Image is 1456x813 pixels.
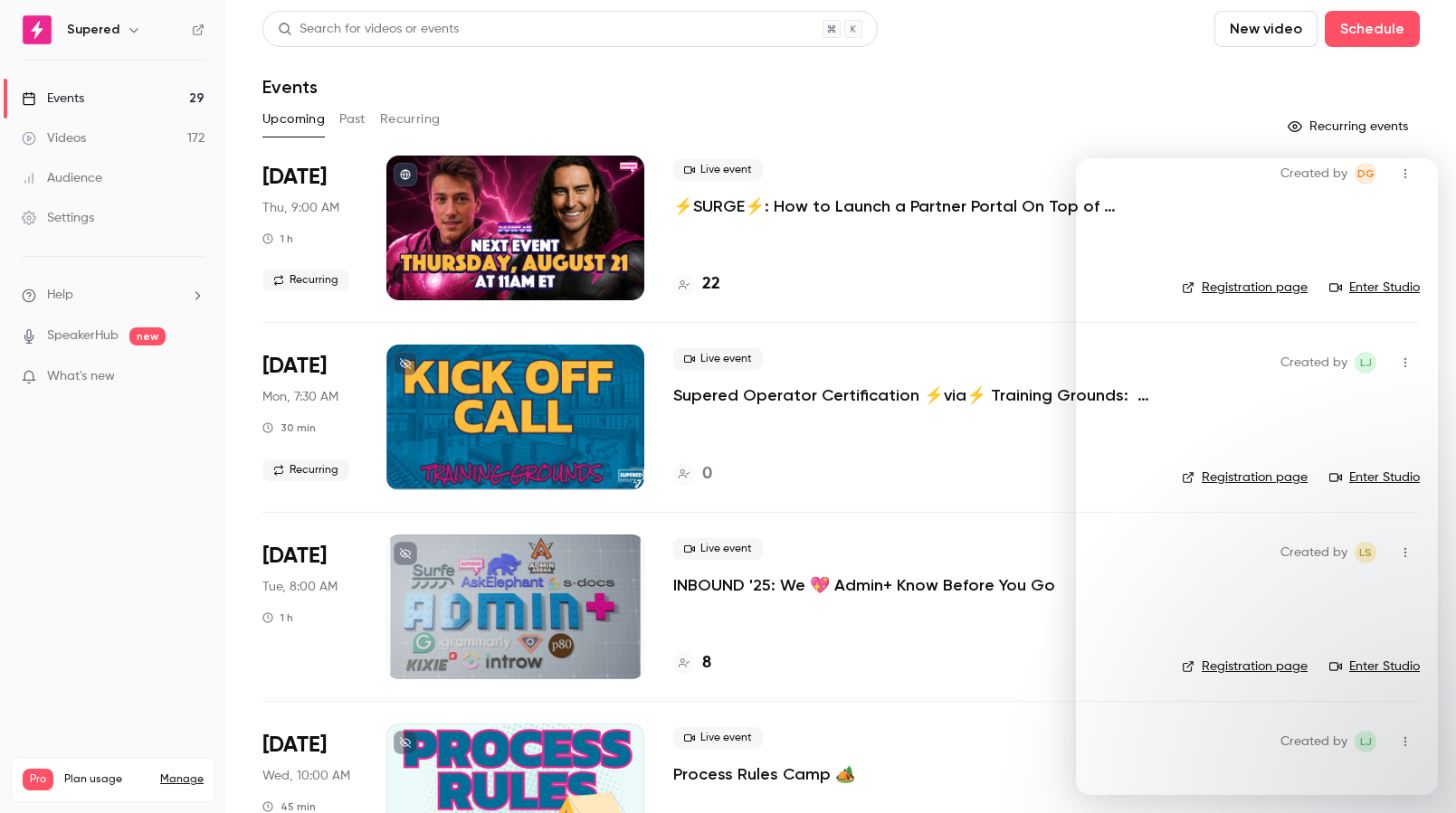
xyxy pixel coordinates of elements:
span: [DATE] [262,731,327,760]
span: Tue, 8:00 AM [262,578,338,596]
a: 0 [673,462,712,487]
span: Recurring [262,269,349,291]
span: Recurring [262,459,349,481]
div: Search for videos or events [278,20,459,39]
div: Events [22,90,84,108]
a: INBOUND '25: We 💖 Admin+ Know Before You Go [673,574,1055,596]
span: Help [47,286,73,305]
span: new [129,327,166,345]
li: help-dropdown-opener [22,286,205,305]
span: Live event [673,538,763,560]
a: SpeakerHub [47,326,119,345]
button: Recurring events [1280,112,1420,141]
span: Wed, 10:00 AM [262,767,350,785]
div: Aug 25 Mon, 9:30 AM (America/New York) [262,345,357,489]
div: 1 h [262,232,293,246]
a: Manage [160,772,204,787]
span: Live event [673,348,763,370]
span: Thu, 9:00 AM [262,199,339,217]
div: 1 h [262,610,293,625]
span: Pro [23,769,53,790]
span: Live event [673,727,763,749]
button: Recurring [380,105,441,134]
span: [DATE] [262,163,327,192]
a: Supered Operator Certification ⚡️via⚡️ Training Grounds: Kickoff Call [673,384,1153,406]
div: Settings [22,209,94,227]
div: Videos [22,129,86,147]
span: [DATE] [262,352,327,381]
a: Process Rules Camp 🏕️ [673,763,855,785]
span: [DATE] [262,542,327,571]
h4: 8 [702,651,711,676]
a: ⚡️SURGE⚡️: How to Launch a Partner Portal On Top of HubSpot w/Introw [673,195,1153,217]
h6: Supered [67,21,119,39]
div: 30 min [262,421,316,435]
button: Upcoming [262,105,325,134]
h1: Events [262,76,318,98]
iframe: Noticeable Trigger [183,369,205,385]
a: 8 [673,651,711,676]
div: Aug 21 Thu, 11:00 AM (America/New York) [262,156,357,300]
span: Mon, 7:30 AM [262,388,338,406]
h4: 22 [702,272,720,297]
iframe: Intercom live chat [1076,158,1438,795]
span: What's new [47,367,115,386]
span: Plan usage [64,772,149,787]
a: 22 [673,272,720,297]
button: New video [1214,11,1318,47]
span: Live event [673,159,763,181]
div: Aug 26 Tue, 8:00 AM (America/Denver) [262,534,357,679]
button: Schedule [1325,11,1420,47]
img: Supered [23,15,52,44]
h4: 0 [702,462,712,487]
div: Audience [22,169,102,187]
button: Past [339,105,366,134]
